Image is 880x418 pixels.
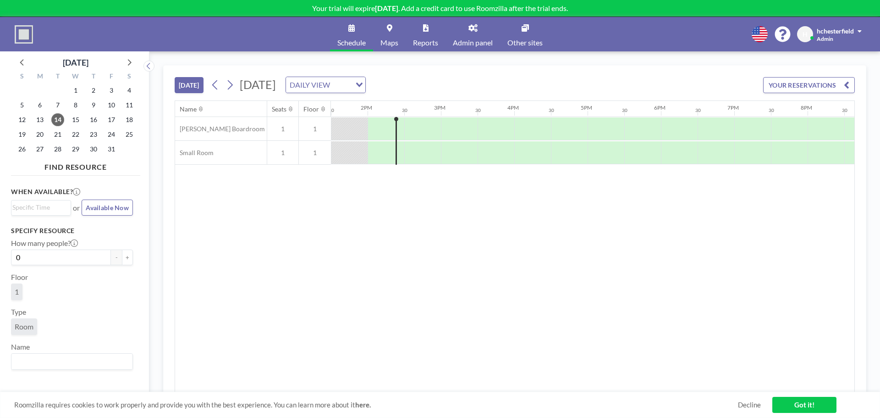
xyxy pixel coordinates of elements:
button: - [111,250,122,265]
img: organization-logo [15,25,33,44]
span: Thursday, October 16, 2025 [87,113,100,126]
span: [DATE] [240,78,276,91]
span: DAILY VIEW [288,79,332,91]
button: Available Now [82,200,133,216]
label: Floor [11,273,28,282]
span: or [73,203,80,212]
span: Monday, October 20, 2025 [33,128,46,141]
b: [DATE] [375,4,398,12]
span: Saturday, October 25, 2025 [123,128,136,141]
div: Seats [272,105,286,113]
div: 30 [329,107,334,113]
div: 30 [695,107,701,113]
span: Admin [817,35,833,42]
div: T [49,71,67,83]
div: 2PM [361,104,372,111]
div: Search for option [286,77,365,93]
div: 3PM [434,104,445,111]
div: Search for option [11,354,132,369]
div: T [84,71,102,83]
span: Wednesday, October 8, 2025 [69,99,82,111]
span: Small Room [175,149,214,157]
span: [PERSON_NAME] Boardroom [175,125,265,133]
span: Other sites [507,39,543,46]
span: Wednesday, October 22, 2025 [69,128,82,141]
a: Other sites [500,17,550,51]
span: Roomzilla requires cookies to work properly and provide you with the best experience. You can lea... [14,401,738,409]
span: Wednesday, October 29, 2025 [69,143,82,156]
span: 1 [267,149,298,157]
span: Tuesday, October 21, 2025 [51,128,64,141]
a: Maps [373,17,406,51]
span: Thursday, October 23, 2025 [87,128,100,141]
span: 1 [267,125,298,133]
input: Search for option [12,356,127,368]
span: Monday, October 13, 2025 [33,113,46,126]
div: 4PM [507,104,519,111]
div: 8PM [801,104,812,111]
span: Saturday, October 4, 2025 [123,84,136,97]
span: Thursday, October 9, 2025 [87,99,100,111]
span: Friday, October 3, 2025 [105,84,118,97]
button: + [122,250,133,265]
span: Available Now [86,204,129,212]
div: 7PM [727,104,739,111]
span: 1 [15,287,19,296]
div: 6PM [654,104,665,111]
span: Reports [413,39,438,46]
span: Sunday, October 12, 2025 [16,113,28,126]
div: 30 [402,107,407,113]
span: Sunday, October 5, 2025 [16,99,28,111]
a: here. [355,401,371,409]
div: S [120,71,138,83]
div: 5PM [581,104,592,111]
label: Name [11,342,30,351]
label: How many people? [11,239,78,248]
span: Thursday, October 2, 2025 [87,84,100,97]
div: S [13,71,31,83]
span: H [803,30,808,39]
span: Sunday, October 19, 2025 [16,128,28,141]
div: [DATE] [63,56,88,69]
a: Reports [406,17,445,51]
div: Name [180,105,197,113]
span: Tuesday, October 28, 2025 [51,143,64,156]
div: 30 [475,107,481,113]
div: Search for option [11,201,71,214]
h3: Specify resource [11,227,133,235]
span: Wednesday, October 15, 2025 [69,113,82,126]
div: 30 [769,107,774,113]
div: W [67,71,85,83]
input: Search for option [12,202,66,212]
span: Friday, October 10, 2025 [105,99,118,111]
div: 30 [842,107,847,113]
span: Saturday, October 18, 2025 [123,113,136,126]
span: 1 [299,125,331,133]
a: Schedule [330,17,373,51]
div: Floor [303,105,319,113]
input: Search for option [333,79,350,91]
span: hchesterfield [817,27,854,35]
a: Got it! [772,397,836,413]
label: Type [11,307,26,317]
h4: FIND RESOURCE [11,159,140,172]
button: [DATE] [175,77,203,93]
span: Friday, October 17, 2025 [105,113,118,126]
button: YOUR RESERVATIONS [763,77,855,93]
span: Admin panel [453,39,493,46]
span: Sunday, October 26, 2025 [16,143,28,156]
span: Monday, October 6, 2025 [33,99,46,111]
a: Admin panel [445,17,500,51]
span: Tuesday, October 7, 2025 [51,99,64,111]
span: Wednesday, October 1, 2025 [69,84,82,97]
span: 1 [299,149,331,157]
div: 30 [549,107,554,113]
span: Friday, October 31, 2025 [105,143,118,156]
span: Tuesday, October 14, 2025 [51,113,64,126]
span: Maps [380,39,398,46]
div: M [31,71,49,83]
span: Saturday, October 11, 2025 [123,99,136,111]
span: Schedule [337,39,366,46]
span: Friday, October 24, 2025 [105,128,118,141]
span: Monday, October 27, 2025 [33,143,46,156]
